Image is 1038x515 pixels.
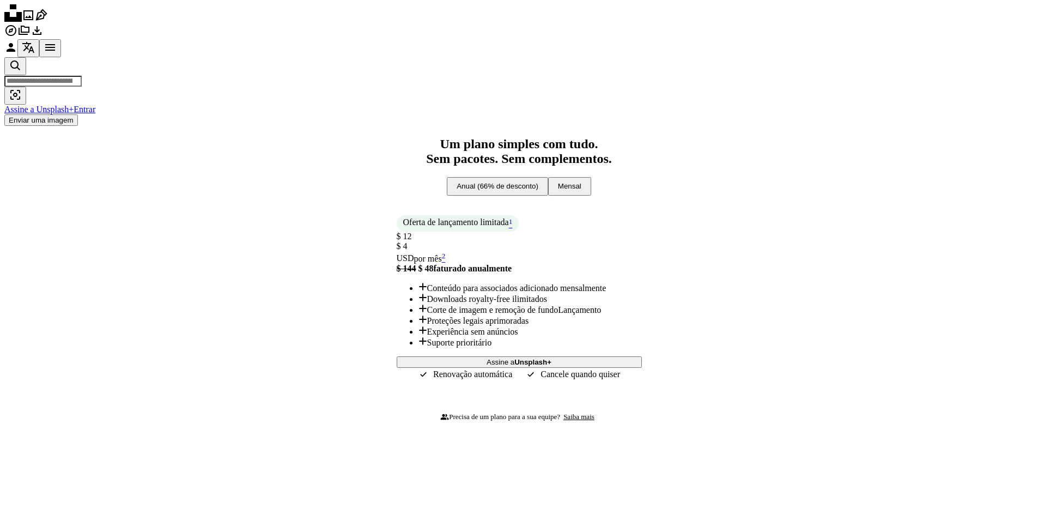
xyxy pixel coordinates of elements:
[440,413,560,421] div: Precisa de um plano para a sua equipe?
[440,254,448,263] a: 2
[397,264,642,274] div: $ 48 faturado anualmente
[418,282,642,293] li: Conteúdo para associados adicionado mensalmente
[17,39,39,57] button: Idioma
[418,326,642,337] li: Experiência sem anúncios
[414,254,446,263] span: por mês
[4,105,74,114] a: Assine a Unsplash+
[4,29,17,39] a: Explorar
[397,232,642,251] div: $ 4
[509,217,513,226] sup: 1
[17,29,31,39] a: Coleções
[525,368,620,381] div: Cancele quando quiser
[442,251,446,259] sup: 2
[507,217,515,229] a: 1
[74,105,95,114] a: Entrar
[418,337,642,348] li: Suporte prioritário
[4,57,26,75] button: Pesquise na Unsplash
[4,14,22,23] a: Início — Unsplash
[4,137,1034,166] h2: Um plano simples com tudo. Sem pacotes. Sem complementos.
[31,29,44,39] a: Histórico de downloads
[447,177,548,196] button: Anual (66% de desconto)
[397,264,416,273] span: $ 144
[418,293,642,304] li: Downloads royalty-free ilimitados
[22,14,35,23] a: Fotos
[4,57,1034,105] form: Pesquise conteúdo visual em todo o site
[397,254,414,263] span: USD
[418,304,642,315] li: Corte de imagem e remoção de fundo
[418,315,642,326] li: Proteções legais aprimoradas
[558,305,601,314] span: Lançamento
[560,409,598,425] a: Saiba mais
[39,39,61,57] button: Menu
[35,14,48,23] a: Ilustrações
[514,358,551,366] strong: Unsplash+
[4,46,17,56] a: Entrar / Cadastrar-se
[397,356,642,368] button: Assine aUnsplash+
[4,114,78,126] button: Enviar uma imagem
[548,177,591,196] button: Mensal
[397,232,412,241] span: $ 12
[397,215,519,232] div: Oferta de lançamento limitada
[418,368,512,381] div: Renovação automática
[4,87,26,105] button: Pesquisa visual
